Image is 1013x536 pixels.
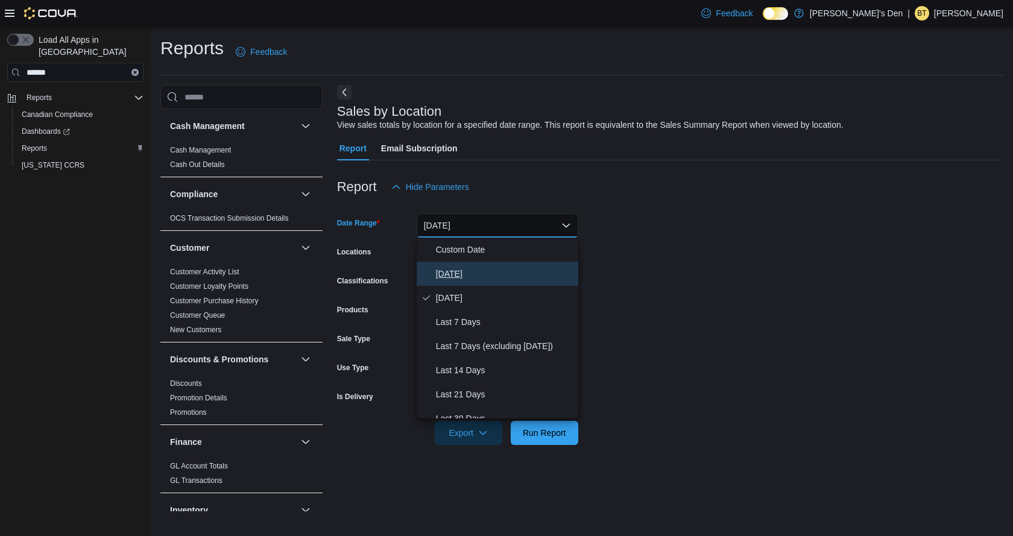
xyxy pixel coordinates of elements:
[12,123,148,140] a: Dashboards
[170,393,227,403] span: Promotion Details
[170,436,202,448] h3: Finance
[12,140,148,157] button: Reports
[436,266,573,281] span: [DATE]
[250,46,287,58] span: Feedback
[435,421,502,445] button: Export
[17,141,52,156] a: Reports
[170,408,207,417] span: Promotions
[337,180,377,194] h3: Report
[696,1,757,25] a: Feedback
[17,107,144,122] span: Canadian Compliance
[170,311,225,320] a: Customer Queue
[7,84,144,205] nav: Complex example
[523,427,566,439] span: Run Report
[170,408,207,417] a: Promotions
[907,6,910,20] p: |
[170,160,225,169] a: Cash Out Details
[170,476,222,485] a: GL Transactions
[170,282,248,291] a: Customer Loyalty Points
[337,104,442,119] h3: Sales by Location
[298,187,313,201] button: Compliance
[12,106,148,123] button: Canadian Compliance
[17,158,144,172] span: Washington CCRS
[17,158,89,172] a: [US_STATE] CCRS
[170,461,228,471] span: GL Account Totals
[339,136,367,160] span: Report
[381,136,458,160] span: Email Subscription
[417,238,578,418] div: Select listbox
[436,363,573,377] span: Last 14 Days
[763,7,788,20] input: Dark Mode
[337,218,380,228] label: Date Range
[436,339,573,353] span: Last 7 Days (excluding [DATE])
[417,213,578,238] button: [DATE]
[22,127,70,136] span: Dashboards
[917,6,926,20] span: BT
[170,282,248,291] span: Customer Loyalty Points
[170,311,225,320] span: Customer Queue
[160,265,323,342] div: Customer
[337,363,368,373] label: Use Type
[170,353,268,365] h3: Discounts & Promotions
[170,326,221,334] a: New Customers
[170,213,289,223] span: OCS Transaction Submission Details
[337,392,373,402] label: Is Delivery
[436,315,573,329] span: Last 7 Days
[170,353,296,365] button: Discounts & Promotions
[27,93,52,102] span: Reports
[17,107,98,122] a: Canadian Compliance
[337,334,370,344] label: Sale Type
[170,188,218,200] h3: Compliance
[170,120,245,132] h3: Cash Management
[810,6,903,20] p: [PERSON_NAME]'s Den
[915,6,929,20] div: Brittany Thomas
[17,124,144,139] span: Dashboards
[160,459,323,493] div: Finance
[298,352,313,367] button: Discounts & Promotions
[160,376,323,424] div: Discounts & Promotions
[511,421,578,445] button: Run Report
[716,7,753,19] span: Feedback
[170,297,259,305] a: Customer Purchase History
[160,36,224,60] h1: Reports
[170,504,208,516] h3: Inventory
[337,85,352,99] button: Next
[436,387,573,402] span: Last 21 Days
[22,110,93,119] span: Canadian Compliance
[24,7,78,19] img: Cova
[337,247,371,257] label: Locations
[170,436,296,448] button: Finance
[442,421,495,445] span: Export
[22,143,47,153] span: Reports
[22,90,144,105] span: Reports
[34,34,144,58] span: Load All Apps in [GEOGRAPHIC_DATA]
[387,175,474,199] button: Hide Parameters
[170,214,289,222] a: OCS Transaction Submission Details
[298,435,313,449] button: Finance
[337,276,388,286] label: Classifications
[170,120,296,132] button: Cash Management
[170,146,231,154] a: Cash Management
[231,40,292,64] a: Feedback
[170,325,221,335] span: New Customers
[298,503,313,517] button: Inventory
[17,124,75,139] a: Dashboards
[298,241,313,255] button: Customer
[170,379,202,388] a: Discounts
[170,242,209,254] h3: Customer
[170,242,296,254] button: Customer
[12,157,148,174] button: [US_STATE] CCRS
[17,141,144,156] span: Reports
[436,411,573,426] span: Last 30 Days
[131,69,139,76] button: Clear input
[170,394,227,402] a: Promotion Details
[22,160,84,170] span: [US_STATE] CCRS
[170,268,239,276] a: Customer Activity List
[2,89,148,106] button: Reports
[170,462,228,470] a: GL Account Totals
[160,143,323,177] div: Cash Management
